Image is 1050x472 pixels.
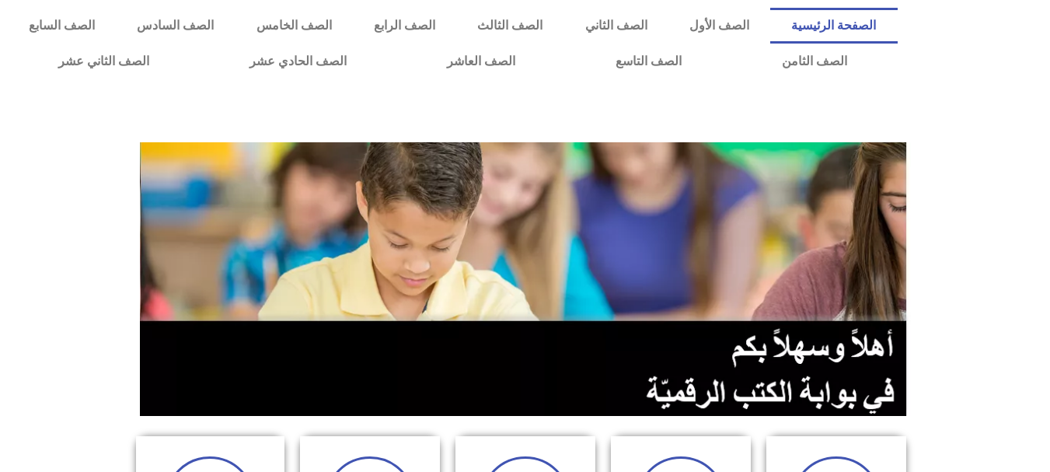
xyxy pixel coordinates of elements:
[8,44,199,79] a: الصف الثاني عشر
[668,8,770,44] a: الصف الأول
[116,8,235,44] a: الصف السادس
[353,8,456,44] a: الصف الرابع
[456,8,563,44] a: الصف الثالث
[565,44,731,79] a: الصف التاسع
[731,44,897,79] a: الصف الثامن
[8,8,116,44] a: الصف السابع
[235,8,353,44] a: الصف الخامس
[396,44,565,79] a: الصف العاشر
[199,44,396,79] a: الصف الحادي عشر
[770,8,897,44] a: الصفحة الرئيسية
[564,8,668,44] a: الصف الثاني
